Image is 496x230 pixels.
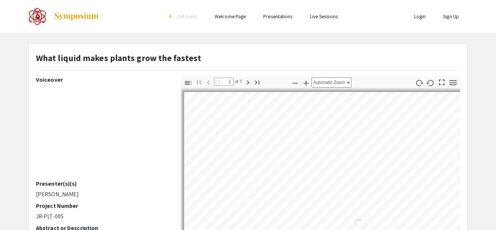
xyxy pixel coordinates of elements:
a: Live Sessions [310,13,338,20]
img: The 2022 CoorsTek Denver Metro Regional Science and Engineering Fair [28,7,46,25]
select: Zoom [312,77,351,88]
button: Toggle Sidebar [182,77,194,88]
h2: Project Number [36,202,170,209]
button: Tools [447,77,459,88]
h2: Voiceover [36,76,170,83]
div: arrow_back_ios [169,14,174,19]
button: Zoom Out [289,77,301,88]
button: Rotate Clockwise [413,77,426,88]
strong: What liquid makes plants grow the fastest [36,52,201,64]
p: JR-PLT-005 [36,212,170,221]
button: Switch to Presentation Mode [436,76,448,87]
span: of 7 [233,78,242,86]
a: Sign Up [443,13,459,20]
button: Go to First Page [193,77,206,87]
button: Zoom In [300,77,312,88]
button: Go to Last Page [251,77,263,87]
a: The 2022 CoorsTek Denver Metro Regional Science and Engineering Fair [28,7,99,25]
span: Exit Event [177,13,197,20]
iframe: Chat [465,197,491,225]
h2: Presenter(s)(s) [36,180,170,187]
a: Login [414,13,426,20]
a: Presentations [263,13,292,20]
img: Symposium by ForagerOne [54,12,99,21]
button: Rotate Counterclockwise [424,77,437,88]
p: [PERSON_NAME] [36,190,170,199]
button: Previous Page [202,77,215,87]
button: Next Page [242,77,254,87]
input: Page [214,78,233,86]
a: Welcome Page [215,13,246,20]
